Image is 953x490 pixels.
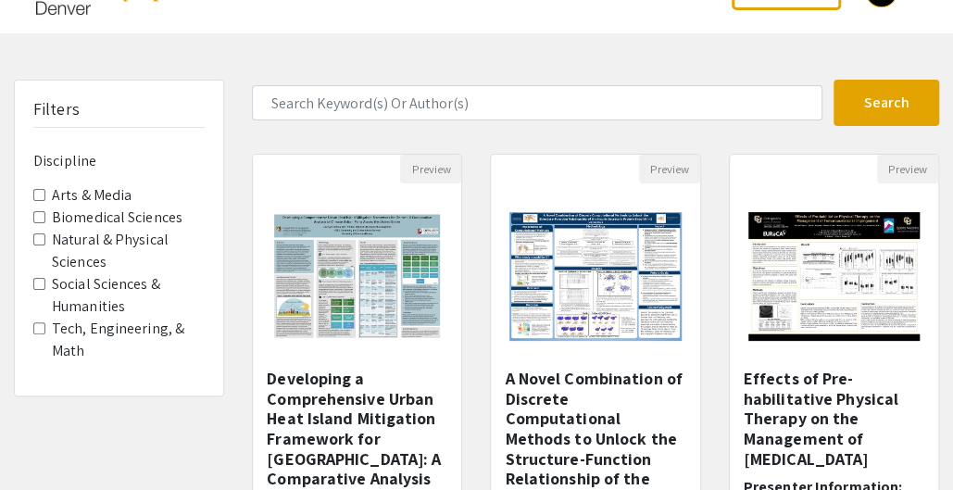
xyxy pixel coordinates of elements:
button: Preview [639,155,700,183]
label: Tech, Engineering, & Math [52,318,205,362]
img: <p>Effects of Pre-habilitative Physical Therapy on the Management of Femoroacetabular Impingement... [730,194,938,359]
h5: Effects of Pre-habilitative Physical Therapy on the Management of [MEDICAL_DATA] [744,369,924,469]
label: Arts & Media [52,184,132,207]
label: Biomedical Sciences [52,207,182,229]
iframe: Chat [14,407,79,476]
button: Preview [400,155,461,183]
button: Search [834,80,939,126]
label: Natural & Physical Sciences [52,229,205,273]
img: <p class="ql-align-center"><strong style="background-color: transparent; color: rgb(0, 0, 0);">A ... [491,194,699,359]
label: Social Sciences & Humanities [52,273,205,318]
img: <p>Developing a Comprehensive Urban Heat Island Mitigation Framework for Denver: A Comparative An... [253,194,461,359]
button: Preview [877,155,938,183]
input: Search Keyword(s) Or Author(s) [252,85,822,120]
h6: Discipline [33,152,205,170]
h5: Filters [33,99,80,119]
